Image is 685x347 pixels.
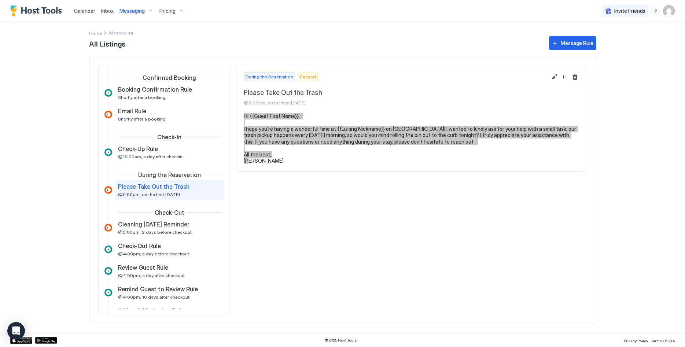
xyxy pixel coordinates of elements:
[244,113,579,164] pre: Hi {{Guest First Name}}, I hope you’re having a wonderful time at {{Listing Nickname}} on [GEOGRA...
[118,192,180,197] span: @6:00pm, on the first [DATE]
[109,30,133,36] span: Breadcrumb
[7,322,25,340] div: Open Intercom Messenger
[300,74,316,80] span: Paused
[119,8,145,14] span: Messaging
[101,8,114,14] span: Inbox
[118,251,189,256] span: @4:00pm, a day before checkout
[118,183,189,190] span: Please Take Out the Trash
[550,73,559,81] button: Edit message rule
[663,5,675,17] div: User profile
[155,209,184,216] span: Check-Out
[561,39,593,47] div: Message Rule
[118,107,146,115] span: Email Rule
[246,74,293,80] span: During the Reservation
[138,171,201,178] span: During the Reservation
[651,339,675,343] span: Terms Of Use
[118,221,189,228] span: Cleaning [DATE] Reminder
[10,5,65,16] a: Host Tools Logo
[118,242,161,250] span: Check-Out Rule
[118,273,185,278] span: @4:00pm, a day after checkout
[118,116,166,122] span: Shortly after a booking
[118,264,168,271] span: Review Guest Rule
[244,100,547,106] span: @6:00pm, on the first [DATE]
[560,73,569,81] button: Resume Message Rule
[89,30,102,36] span: Home
[624,339,648,343] span: Privacy Policy
[624,336,648,344] a: Privacy Policy
[118,86,192,93] span: Booking Confirmation Rule
[118,294,189,300] span: @4:00pm, 10 days after checkout
[118,307,184,314] span: 9 Month Marketing Rule
[10,337,32,344] a: App Store
[89,38,542,49] span: All Listings
[35,337,57,344] a: Google Play Store
[143,74,196,81] span: Confirmed Booking
[118,145,158,152] span: Check-Up Rule
[571,73,579,81] button: Delete message rule
[89,29,102,37] a: Home
[549,36,596,50] button: Message Rule
[157,133,181,141] span: Check-In
[614,8,645,14] span: Invite Friends
[651,7,660,15] div: menu
[244,89,547,97] span: Please Take Out the Trash
[89,29,102,37] div: Breadcrumb
[651,336,675,344] a: Terms Of Use
[118,95,166,100] span: Shortly after a booking
[118,229,192,235] span: @5:00pm, 2 days before checkout
[74,7,95,15] a: Calendar
[325,338,357,343] span: © 2025 Host Tools
[118,154,183,159] span: @10:00am, a day after checkin
[101,7,114,15] a: Inbox
[118,285,198,293] span: Remind Guest to Review Rule
[74,8,95,14] span: Calendar
[159,8,176,14] span: Pricing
